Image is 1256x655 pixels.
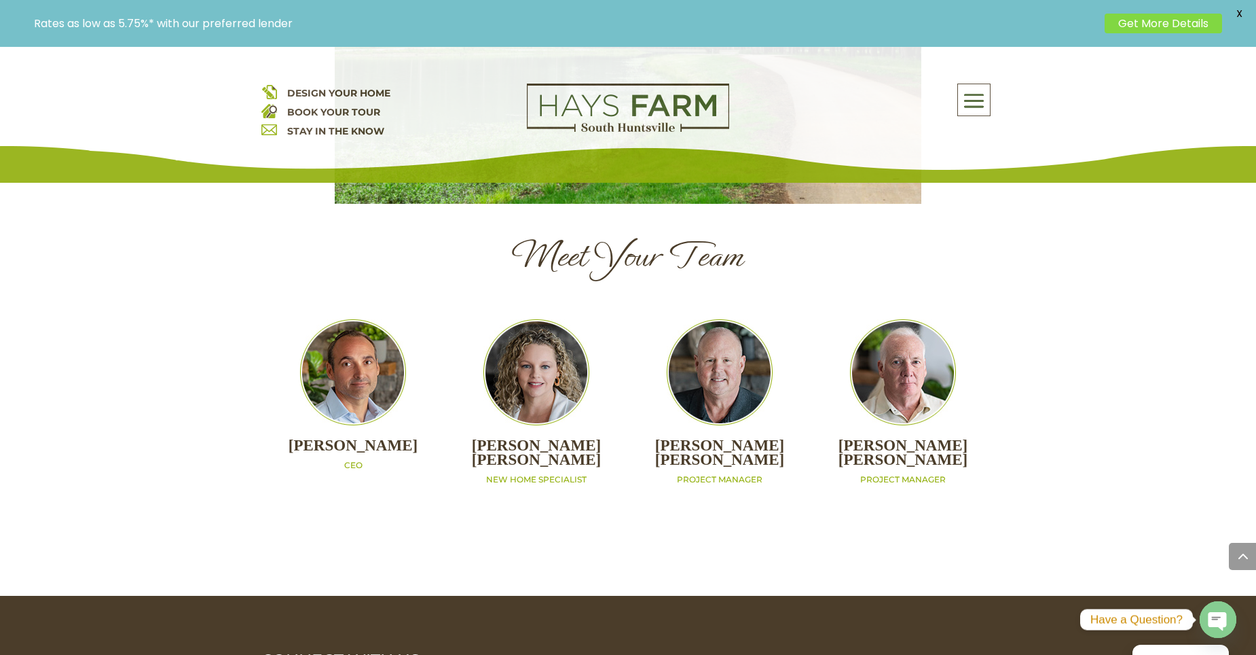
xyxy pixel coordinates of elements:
[261,460,445,472] p: CEO
[667,319,773,425] img: Team_Tom
[811,439,995,474] h2: [PERSON_NAME] [PERSON_NAME]
[335,236,921,283] h1: Meet Your Team
[1105,14,1222,33] a: Get More Details
[1229,3,1249,24] span: X
[527,84,729,132] img: Logo
[261,103,277,118] img: book your home tour
[628,474,811,486] p: PROJECT MANAGER
[287,106,380,118] a: BOOK YOUR TOUR
[287,125,384,137] a: STAY IN THE KNOW
[300,319,406,425] img: Team_Matt
[811,474,995,486] p: PROJECT MANAGER
[527,123,729,135] a: hays farm homes huntsville development
[34,17,1098,30] p: Rates as low as 5.75%* with our preferred lender
[261,84,277,99] img: design your home
[483,319,589,425] img: Team_Laura
[445,474,628,486] p: NEW HOME SPECIALIST
[261,439,445,460] h2: [PERSON_NAME]
[628,439,811,474] h2: [PERSON_NAME] [PERSON_NAME]
[445,439,628,474] h2: [PERSON_NAME] [PERSON_NAME]
[850,319,956,425] img: Team_Billy
[287,87,390,99] a: DESIGN YOUR HOME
